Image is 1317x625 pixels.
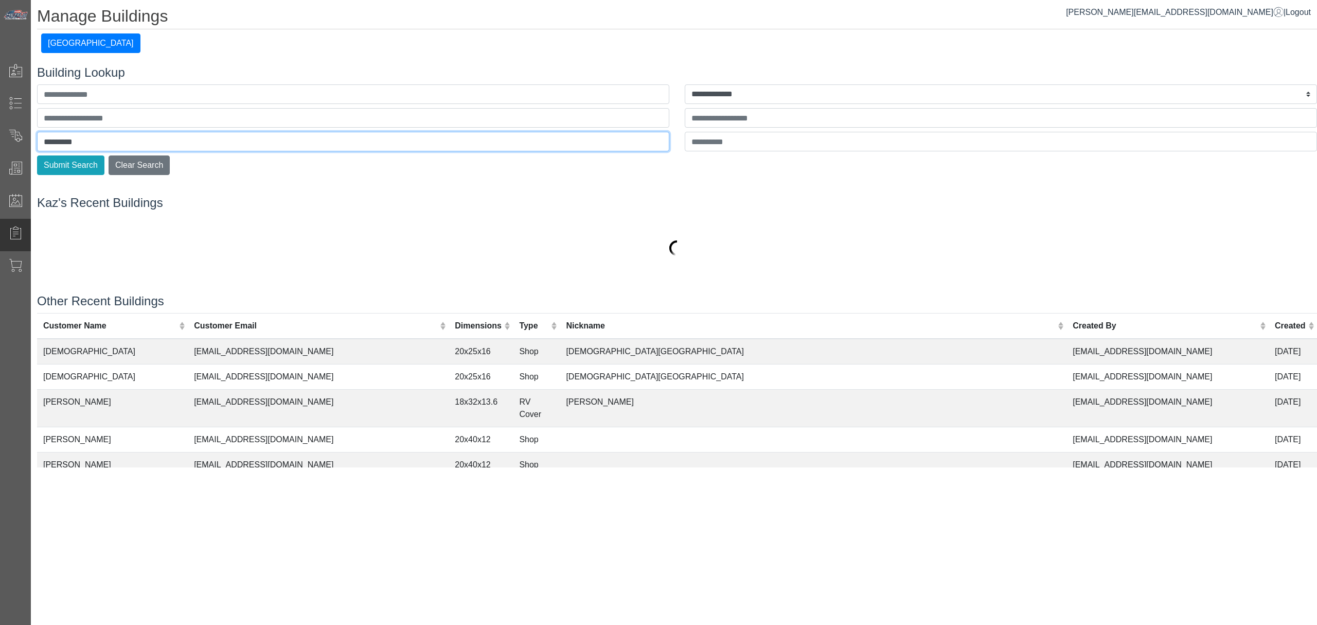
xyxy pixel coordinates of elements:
[1066,389,1269,427] td: [EMAIL_ADDRESS][DOMAIN_NAME]
[188,427,449,452] td: [EMAIL_ADDRESS][DOMAIN_NAME]
[1269,389,1317,427] td: [DATE]
[37,389,188,427] td: [PERSON_NAME]
[1269,364,1317,389] td: [DATE]
[513,389,560,427] td: RV Cover
[41,39,140,47] a: [GEOGRAPHIC_DATA]
[1269,427,1317,452] td: [DATE]
[1269,452,1317,477] td: [DATE]
[188,364,449,389] td: [EMAIL_ADDRESS][DOMAIN_NAME]
[1066,427,1269,452] td: [EMAIL_ADDRESS][DOMAIN_NAME]
[1066,339,1269,364] td: [EMAIL_ADDRESS][DOMAIN_NAME]
[566,320,1055,332] div: Nickname
[449,364,513,389] td: 20x25x16
[449,452,513,477] td: 20x40x12
[41,33,140,53] button: [GEOGRAPHIC_DATA]
[37,452,188,477] td: [PERSON_NAME]
[449,427,513,452] td: 20x40x12
[513,452,560,477] td: Shop
[37,427,188,452] td: [PERSON_NAME]
[194,320,437,332] div: Customer Email
[513,427,560,452] td: Shop
[37,155,104,175] button: Submit Search
[560,364,1066,389] td: [DEMOGRAPHIC_DATA][GEOGRAPHIC_DATA]
[43,320,176,332] div: Customer Name
[188,339,449,364] td: [EMAIL_ADDRESS][DOMAIN_NAME]
[3,9,29,21] img: Metals Direct Inc Logo
[37,65,1317,80] h4: Building Lookup
[37,294,1317,309] h4: Other Recent Buildings
[37,196,1317,211] h4: Kaz's Recent Buildings
[37,6,1317,29] h1: Manage Buildings
[560,339,1066,364] td: [DEMOGRAPHIC_DATA][GEOGRAPHIC_DATA]
[37,339,188,364] td: [DEMOGRAPHIC_DATA]
[1073,320,1257,332] div: Created By
[1269,339,1317,364] td: [DATE]
[455,320,502,332] div: Dimensions
[1275,320,1306,332] div: Created
[1066,8,1284,16] a: [PERSON_NAME][EMAIL_ADDRESS][DOMAIN_NAME]
[519,320,548,332] div: Type
[560,389,1066,427] td: [PERSON_NAME]
[1066,452,1269,477] td: [EMAIL_ADDRESS][DOMAIN_NAME]
[449,389,513,427] td: 18x32x13.6
[513,339,560,364] td: Shop
[513,364,560,389] td: Shop
[109,155,170,175] button: Clear Search
[188,452,449,477] td: [EMAIL_ADDRESS][DOMAIN_NAME]
[1066,364,1269,389] td: [EMAIL_ADDRESS][DOMAIN_NAME]
[1066,6,1311,19] div: |
[188,389,449,427] td: [EMAIL_ADDRESS][DOMAIN_NAME]
[37,364,188,389] td: [DEMOGRAPHIC_DATA]
[449,339,513,364] td: 20x25x16
[1286,8,1311,16] span: Logout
